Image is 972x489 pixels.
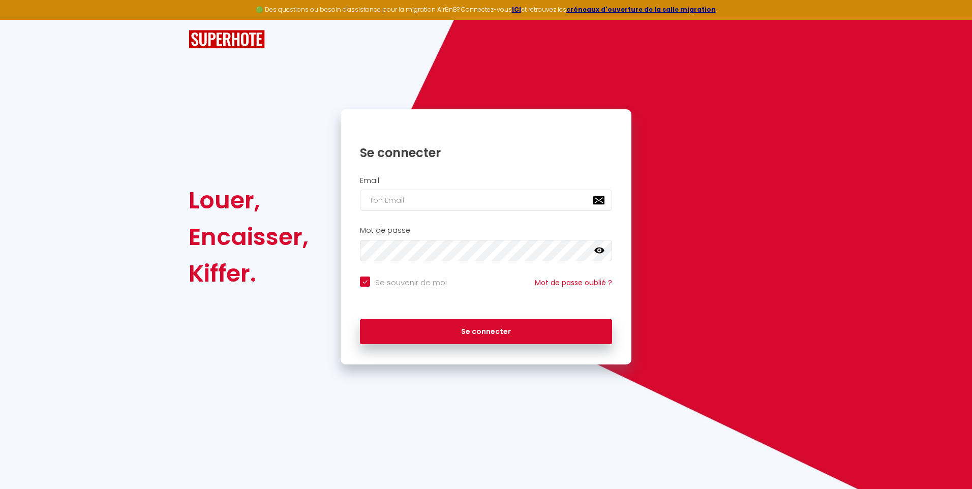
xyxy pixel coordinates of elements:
[189,182,309,219] div: Louer,
[189,255,309,292] div: Kiffer.
[189,30,265,49] img: SuperHote logo
[566,5,716,14] a: créneaux d'ouverture de la salle migration
[360,319,612,345] button: Se connecter
[360,176,612,185] h2: Email
[360,190,612,211] input: Ton Email
[512,5,521,14] a: ICI
[189,219,309,255] div: Encaisser,
[535,278,612,288] a: Mot de passe oublié ?
[360,145,612,161] h1: Se connecter
[360,226,612,235] h2: Mot de passe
